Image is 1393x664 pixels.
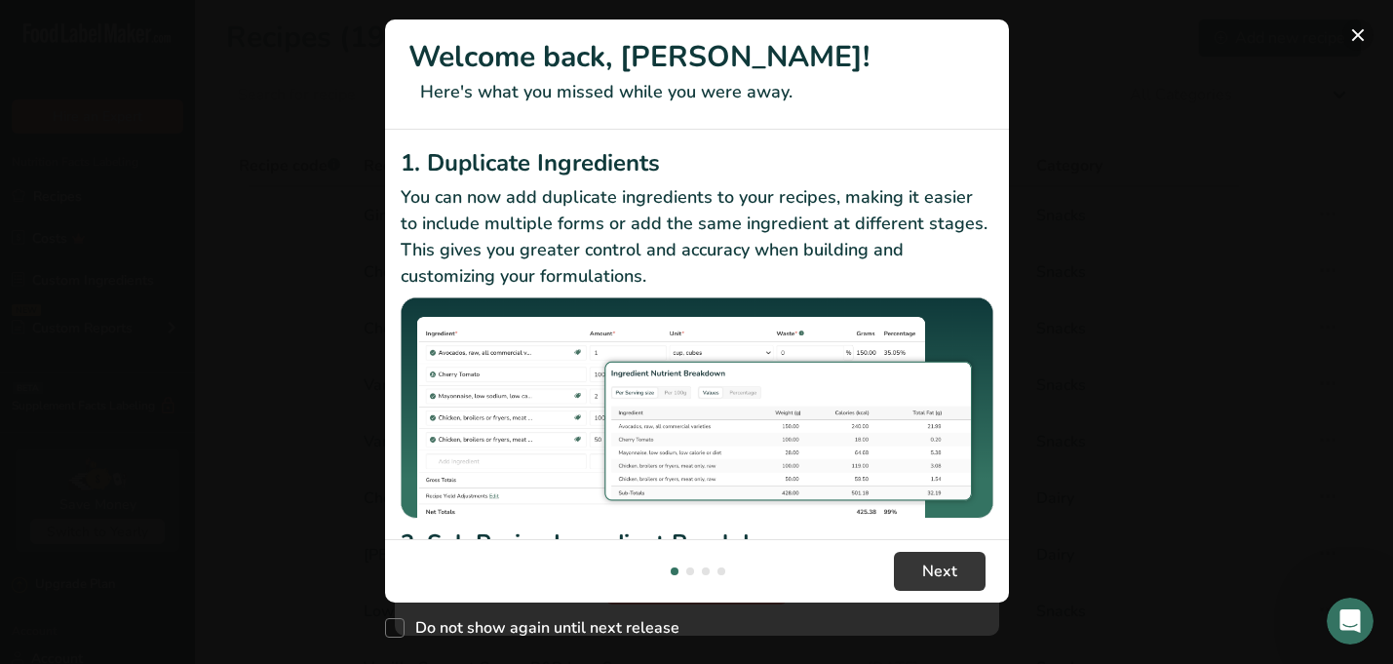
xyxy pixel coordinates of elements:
[894,552,986,591] button: Next
[1327,598,1374,644] iframe: Intercom live chat
[401,145,993,180] h2: 1. Duplicate Ingredients
[401,184,993,290] p: You can now add duplicate ingredients to your recipes, making it easier to include multiple forms...
[922,560,957,583] span: Next
[408,79,986,105] p: Here's what you missed while you were away.
[408,35,986,79] h1: Welcome back, [PERSON_NAME]!
[405,618,679,638] span: Do not show again until next release
[401,526,993,561] h2: 2. Sub Recipe Ingredient Breakdown
[401,297,993,519] img: Duplicate Ingredients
